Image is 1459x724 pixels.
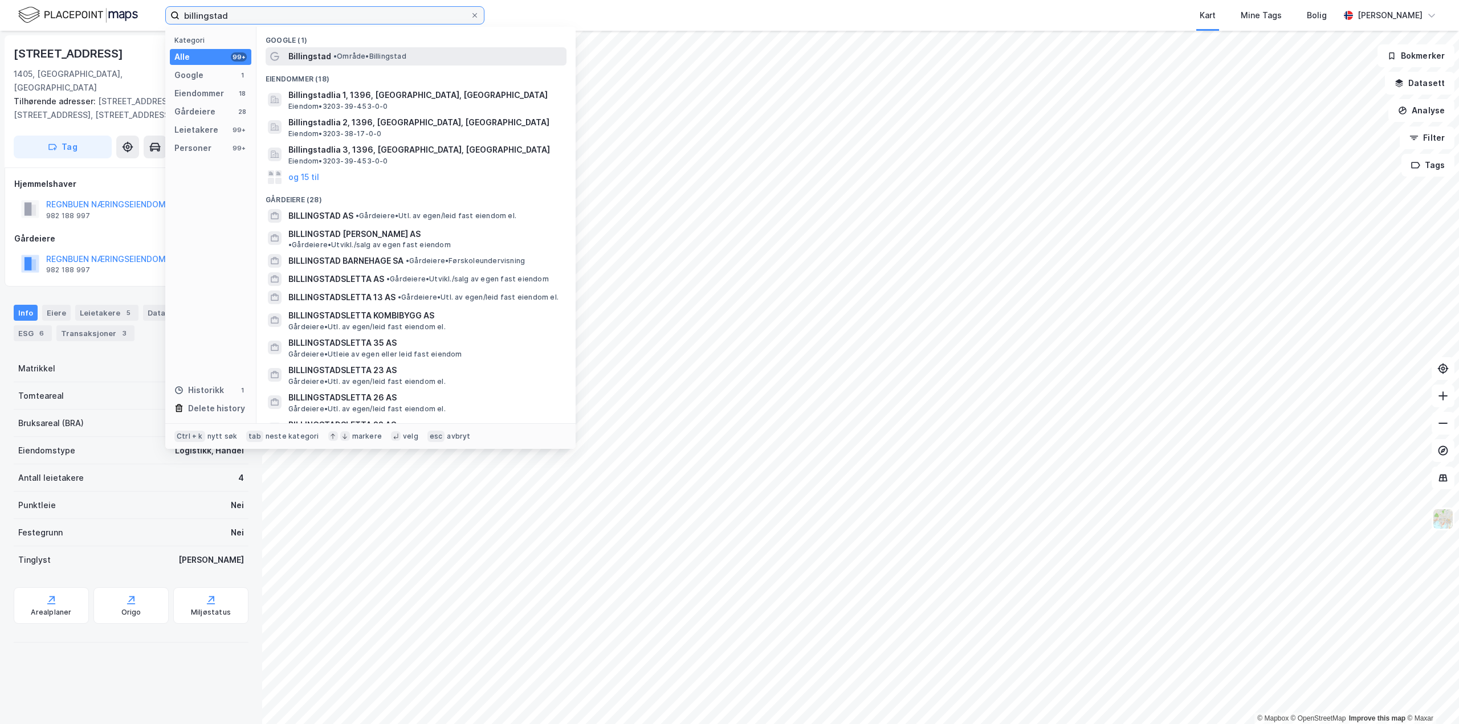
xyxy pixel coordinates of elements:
button: Analyse [1388,99,1454,122]
img: logo.f888ab2527a4732fd821a326f86c7f29.svg [18,5,138,25]
div: 5 [123,307,134,318]
div: ESG [14,325,52,341]
div: 18 [238,89,247,98]
span: • [406,256,409,265]
div: Gårdeiere [174,105,215,118]
div: Festegrunn [18,526,63,539]
div: Historikk [174,383,224,397]
span: Gårdeiere • Utl. av egen/leid fast eiendom el. [398,293,559,302]
div: 99+ [231,125,247,134]
span: Billingstadlia 2, 1396, [GEOGRAPHIC_DATA], [GEOGRAPHIC_DATA] [288,116,562,129]
span: BILLINGSTAD AS [288,209,353,223]
a: Improve this map [1349,714,1405,722]
span: Gårdeiere • Utl. av egen/leid fast eiendom el. [356,211,516,220]
span: BILLINGSTAD BARNEHAGE SA [288,254,404,268]
div: Eiendommer (18) [256,66,576,86]
span: BILLINGSTADSLETTA 22 AS [288,418,562,432]
span: • [333,52,337,60]
div: Origo [121,608,141,617]
div: Datasett [143,305,186,321]
div: Gårdeiere (28) [256,186,576,207]
div: 3 [119,328,130,339]
div: Logistikk, Handel [175,444,244,457]
div: Leietakere [174,123,218,137]
div: Kategori [174,36,251,44]
div: Eiendomstype [18,444,75,457]
div: 982 188 997 [46,265,90,275]
div: Matrikkel [18,362,55,375]
span: Billingstad [288,50,331,63]
span: Område • Billingstad [333,52,406,61]
div: Gårdeiere [14,232,248,246]
button: Tags [1401,154,1454,177]
div: Kart [1200,9,1216,22]
div: esc [427,431,445,442]
div: avbryt [447,432,470,441]
span: Gårdeiere • Utl. av egen/leid fast eiendom el. [288,404,446,414]
span: Gårdeiere • Utl. av egen/leid fast eiendom el. [288,322,446,332]
div: Bolig [1307,9,1327,22]
div: Ctrl + k [174,431,205,442]
div: 1405, [GEOGRAPHIC_DATA], [GEOGRAPHIC_DATA] [14,67,177,95]
a: OpenStreetMap [1291,714,1346,722]
div: 99+ [231,52,247,62]
div: Leietakere [75,305,138,321]
div: Punktleie [18,498,56,512]
div: 6 [36,328,47,339]
div: Tinglyst [18,553,51,567]
div: Personer [174,141,211,155]
span: Eiendom • 3203-39-453-0-0 [288,157,388,166]
div: Eiere [42,305,71,321]
span: • [356,211,359,220]
div: Nei [231,498,244,512]
span: BILLINGSTADSLETTA 13 AS [288,291,396,304]
div: Nei [231,526,244,539]
span: BILLINGSTADSLETTA AS [288,272,384,286]
div: [STREET_ADDRESS] [14,44,125,63]
div: 4 [238,471,244,485]
div: Transaksjoner [56,325,135,341]
div: Arealplaner [31,608,71,617]
span: BILLINGSTADSLETTA 26 AS [288,391,562,404]
a: Mapbox [1257,714,1289,722]
span: Eiendom • 3203-38-17-0-0 [288,129,381,138]
div: Eiendommer [174,87,224,100]
div: Bruksareal (BRA) [18,416,84,430]
div: Mine Tags [1241,9,1282,22]
div: Miljøstatus [191,608,231,617]
span: • [288,240,292,249]
span: Eiendom • 3203-39-453-0-0 [288,102,388,111]
span: Tilhørende adresser: [14,96,98,106]
div: 982 188 997 [46,211,90,220]
span: Gårdeiere • Førskoleundervisning [406,256,525,265]
div: 1 [238,386,247,395]
div: velg [403,432,418,441]
div: Tomteareal [18,389,64,403]
div: Alle [174,50,190,64]
span: Gårdeiere • Utvikl./salg av egen fast eiendom [288,240,451,249]
div: neste kategori [266,432,319,441]
span: BILLINGSTADSLETTA 23 AS [288,363,562,377]
button: Filter [1400,126,1454,149]
button: og 15 til [288,170,319,184]
div: Delete history [188,402,245,415]
div: markere [352,432,382,441]
div: [PERSON_NAME] [178,553,244,567]
div: [PERSON_NAME] [1358,9,1423,22]
div: 28 [238,107,247,116]
span: Gårdeiere • Utl. av egen/leid fast eiendom el. [288,377,446,386]
span: • [386,275,390,283]
span: BILLINGSTAD [PERSON_NAME] AS [288,227,421,241]
div: Info [14,305,38,321]
button: Datasett [1385,72,1454,95]
div: tab [246,431,263,442]
div: Google [174,68,203,82]
span: Billingstadlia 1, 1396, [GEOGRAPHIC_DATA], [GEOGRAPHIC_DATA] [288,88,562,102]
span: BILLINGSTADSLETTA 35 AS [288,336,562,350]
span: Gårdeiere • Utleie av egen eller leid fast eiendom [288,350,462,359]
button: Bokmerker [1378,44,1454,67]
span: • [398,293,401,301]
div: Hjemmelshaver [14,177,248,191]
div: 1 [238,71,247,80]
div: Kontrollprogram for chat [1402,669,1459,724]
